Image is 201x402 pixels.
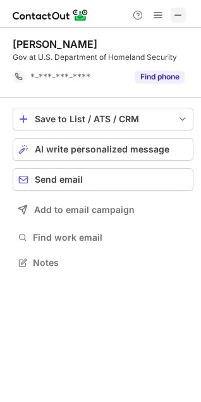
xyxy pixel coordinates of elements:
div: [PERSON_NAME] [13,38,97,50]
span: Send email [35,175,83,185]
span: Find work email [33,232,188,243]
button: Reveal Button [135,71,185,83]
button: Find work email [13,229,193,246]
button: Add to email campaign [13,198,193,221]
button: Notes [13,254,193,272]
span: Notes [33,257,188,268]
img: ContactOut v5.3.10 [13,8,88,23]
span: Add to email campaign [34,205,135,215]
span: AI write personalized message [35,144,169,154]
div: Save to List / ATS / CRM [35,114,171,124]
div: Gov at U.S. Department of Homeland Security [13,52,193,63]
button: save-profile-one-click [13,108,193,130]
button: Send email [13,168,193,191]
button: AI write personalized message [13,138,193,161]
